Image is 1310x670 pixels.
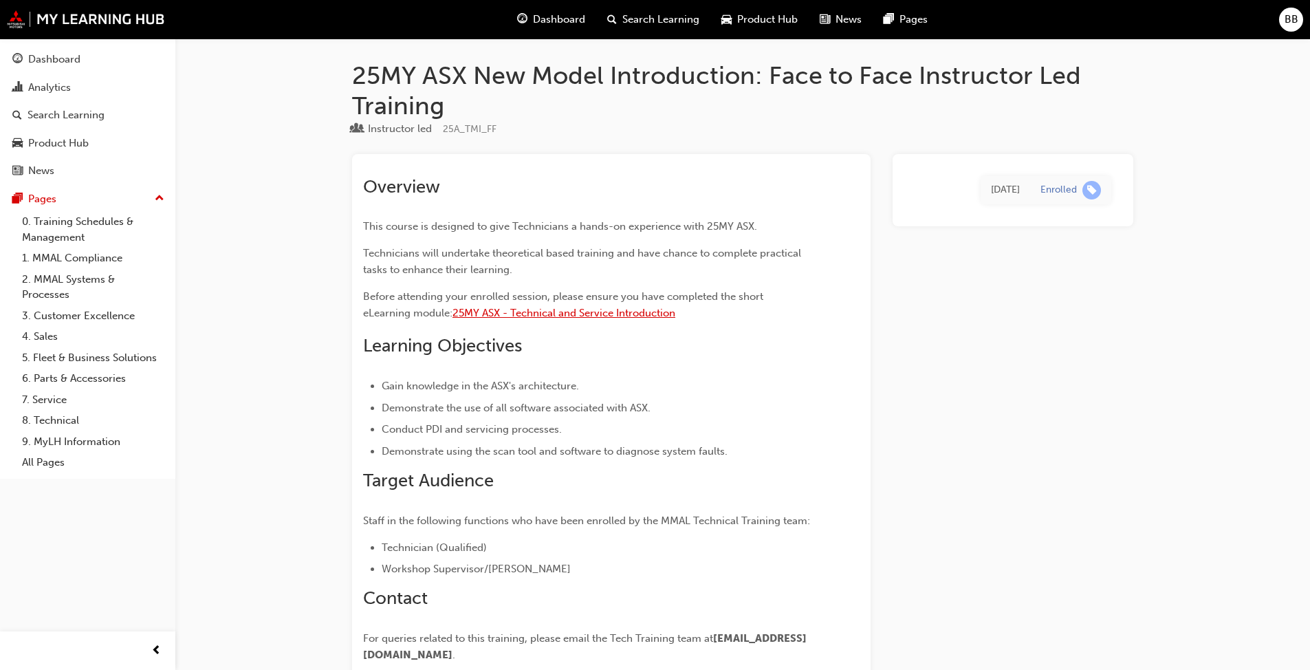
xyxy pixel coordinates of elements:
[17,269,170,305] a: 2. MMAL Systems & Processes
[17,452,170,473] a: All Pages
[6,44,170,186] button: DashboardAnalyticsSearch LearningProduct HubNews
[17,368,170,389] a: 6. Parts & Accessories
[17,347,170,369] a: 5. Fleet & Business Solutions
[28,136,89,151] div: Product Hub
[517,11,527,28] span: guage-icon
[363,220,757,233] span: This course is designed to give Technicians a hands-on experience with 25MY ASX.
[382,402,651,414] span: Demonstrate the use of all software associated with ASX.
[155,190,164,208] span: up-icon
[6,186,170,212] button: Pages
[6,158,170,184] a: News
[363,335,522,356] span: Learning Objectives
[12,138,23,150] span: car-icon
[1082,181,1101,199] span: learningRecordVerb_ENROLL-icon
[721,11,732,28] span: car-icon
[6,102,170,128] a: Search Learning
[991,182,1020,198] div: Mon Sep 01 2025 16:29:46 GMT+1000 (Australian Eastern Standard Time)
[12,165,23,177] span: news-icon
[382,541,487,554] span: Technician (Qualified)
[363,632,713,645] span: For queries related to this training, please email the Tech Training team at
[352,123,362,136] span: learningResourceType_INSTRUCTOR_LED-icon
[506,6,596,34] a: guage-iconDashboard
[820,11,830,28] span: news-icon
[710,6,809,34] a: car-iconProduct Hub
[28,191,56,207] div: Pages
[17,248,170,269] a: 1. MMAL Compliance
[352,120,432,138] div: Type
[443,123,496,135] span: Learning resource code
[382,380,579,392] span: Gain knowledge in the ASX's architecture.
[622,12,699,28] span: Search Learning
[899,12,928,28] span: Pages
[836,12,862,28] span: News
[28,163,54,179] div: News
[28,52,80,67] div: Dashboard
[452,307,675,319] a: 25MY ASX - Technical and Service Introduction
[7,10,165,28] img: mmal
[363,247,804,276] span: Technicians will undertake theoretical based training and have chance to complete practical tasks...
[17,305,170,327] a: 3. Customer Excellence
[363,176,440,197] span: Overview
[533,12,585,28] span: Dashboard
[151,642,162,660] span: prev-icon
[1040,184,1077,197] div: Enrolled
[596,6,710,34] a: search-iconSearch Learning
[363,515,810,527] span: Staff in the following functions who have been enrolled by the MMAL Technical Training team:
[1279,8,1303,32] button: BB
[28,80,71,96] div: Analytics
[1285,12,1298,28] span: BB
[884,11,894,28] span: pages-icon
[607,11,617,28] span: search-icon
[6,75,170,100] a: Analytics
[12,109,22,122] span: search-icon
[17,410,170,431] a: 8. Technical
[352,61,1133,120] h1: 25MY ASX New Model Introduction: Face to Face Instructor Led Training
[363,587,428,609] span: Contact
[17,431,170,453] a: 9. MyLH Information
[809,6,873,34] a: news-iconNews
[382,423,562,435] span: Conduct PDI and servicing processes.
[12,82,23,94] span: chart-icon
[28,107,105,123] div: Search Learning
[452,649,455,661] span: .
[6,131,170,156] a: Product Hub
[17,211,170,248] a: 0. Training Schedules & Management
[17,389,170,411] a: 7. Service
[873,6,939,34] a: pages-iconPages
[17,326,170,347] a: 4. Sales
[12,54,23,66] span: guage-icon
[382,445,728,457] span: Demonstrate using the scan tool and software to diagnose system faults.
[12,193,23,206] span: pages-icon
[737,12,798,28] span: Product Hub
[6,47,170,72] a: Dashboard
[363,290,766,319] span: Before attending your enrolled session, please ensure you have completed the short eLearning module:
[363,470,494,491] span: Target Audience
[368,121,432,137] div: Instructor led
[382,563,571,575] span: Workshop Supervisor/[PERSON_NAME]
